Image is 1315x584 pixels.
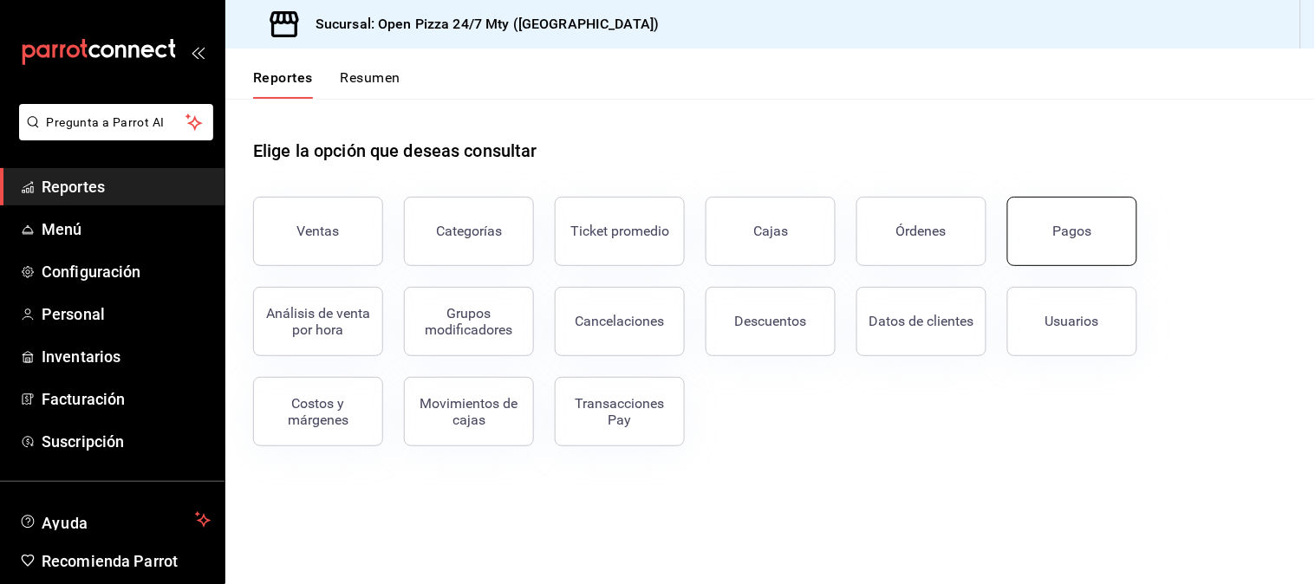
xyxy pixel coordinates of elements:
[436,223,502,239] div: Categorías
[42,260,211,283] span: Configuración
[856,287,986,356] button: Datos de clientes
[735,313,807,329] div: Descuentos
[297,223,340,239] div: Ventas
[191,45,205,59] button: open_drawer_menu
[253,197,383,266] button: Ventas
[570,223,669,239] div: Ticket promedio
[1045,313,1099,329] div: Usuarios
[555,287,685,356] button: Cancelaciones
[42,175,211,198] span: Reportes
[1007,197,1137,266] button: Pagos
[576,313,665,329] div: Cancelaciones
[1053,223,1092,239] div: Pagos
[404,377,534,446] button: Movimientos de cajas
[404,197,534,266] button: Categorías
[706,197,836,266] button: Cajas
[896,223,947,239] div: Órdenes
[302,14,659,35] h3: Sucursal: Open Pizza 24/7 Mty ([GEOGRAPHIC_DATA])
[12,126,213,144] a: Pregunta a Parrot AI
[42,509,188,530] span: Ayuda
[404,287,534,356] button: Grupos modificadores
[555,197,685,266] button: Ticket promedio
[42,430,211,453] span: Suscripción
[264,305,372,338] div: Análisis de venta por hora
[42,217,211,241] span: Menú
[253,287,383,356] button: Análisis de venta por hora
[42,549,211,573] span: Recomienda Parrot
[253,138,537,164] h1: Elige la opción que deseas consultar
[856,197,986,266] button: Órdenes
[42,387,211,411] span: Facturación
[47,114,186,132] span: Pregunta a Parrot AI
[42,345,211,368] span: Inventarios
[19,104,213,140] button: Pregunta a Parrot AI
[753,223,788,239] div: Cajas
[42,302,211,326] span: Personal
[253,69,313,99] button: Reportes
[869,313,974,329] div: Datos de clientes
[1007,287,1137,356] button: Usuarios
[566,395,674,428] div: Transacciones Pay
[415,395,523,428] div: Movimientos de cajas
[341,69,400,99] button: Resumen
[555,377,685,446] button: Transacciones Pay
[706,287,836,356] button: Descuentos
[253,69,400,99] div: navigation tabs
[253,377,383,446] button: Costos y márgenes
[264,395,372,428] div: Costos y márgenes
[415,305,523,338] div: Grupos modificadores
